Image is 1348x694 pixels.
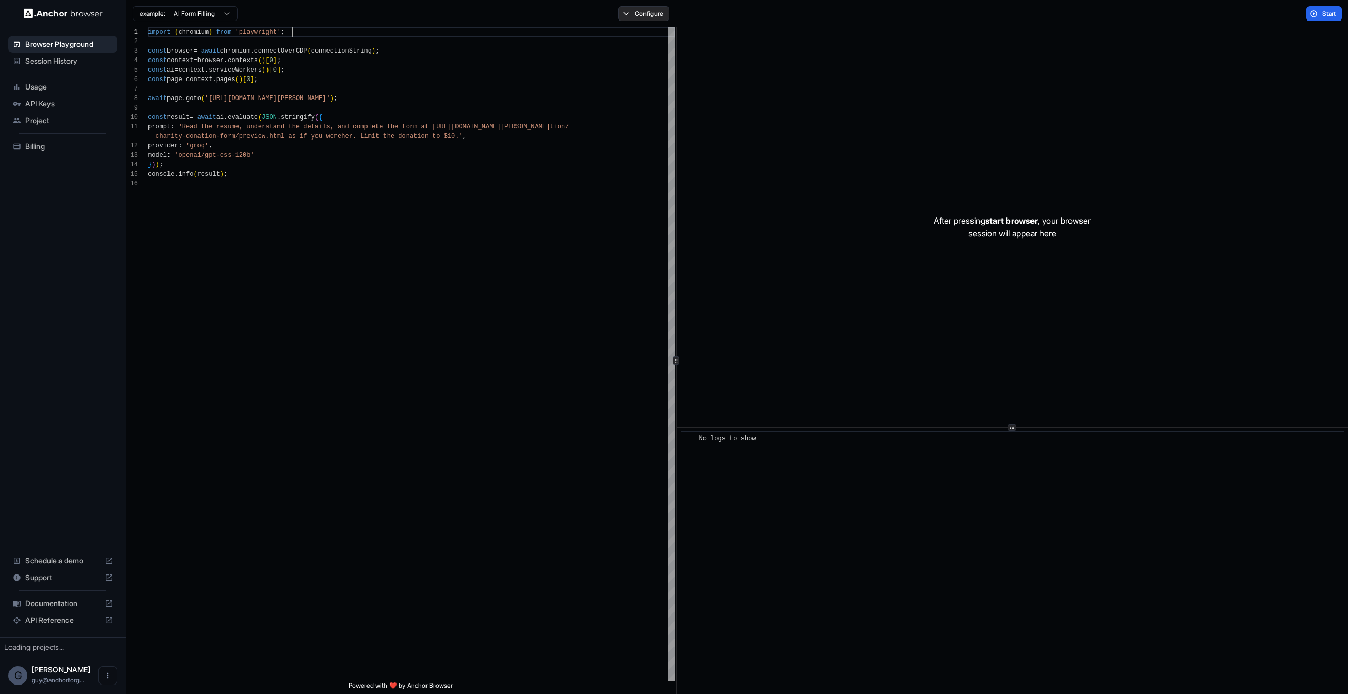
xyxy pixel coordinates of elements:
span: No logs to show [699,435,756,442]
span: page [167,95,182,102]
span: ) [155,161,159,168]
span: Session History [25,56,113,66]
button: Start [1306,6,1342,21]
span: ) [220,171,224,178]
span: ( [201,95,205,102]
span: 'groq' [186,142,209,150]
span: JSON [262,114,277,121]
span: result [197,171,220,178]
span: connectionString [311,47,372,55]
span: model [148,152,167,159]
span: : [167,152,171,159]
div: 3 [126,46,138,56]
div: 1 [126,27,138,37]
span: chromium [220,47,251,55]
span: 'openai/gpt-oss-120b' [174,152,254,159]
span: charity-donation-form/preview.html as if you were [155,133,341,140]
span: await [148,95,167,102]
div: API Keys [8,95,117,112]
div: 10 [126,113,138,122]
span: ( [258,114,262,121]
span: ] [273,57,277,64]
span: ; [281,66,284,74]
span: . [277,114,281,121]
div: Loading projects... [4,642,122,652]
span: = [193,57,197,64]
span: [ [265,57,269,64]
span: const [148,66,167,74]
span: goto [186,95,201,102]
span: 0 [273,66,277,74]
span: ; [254,76,258,83]
span: : [171,123,174,131]
div: 8 [126,94,138,103]
span: Support [25,572,101,583]
span: API Keys [25,98,113,109]
span: ; [334,95,338,102]
span: { [319,114,322,121]
div: 12 [126,141,138,151]
span: , [209,142,212,150]
span: . [205,66,209,74]
span: page [167,76,182,83]
span: Start [1322,9,1337,18]
span: [ [269,66,273,74]
span: ] [250,76,254,83]
span: context [167,57,193,64]
span: } [209,28,212,36]
div: 13 [126,151,138,160]
div: Documentation [8,595,117,612]
span: Powered with ❤️ by Anchor Browser [349,681,453,694]
span: info [179,171,194,178]
div: G [8,666,27,685]
div: 2 [126,37,138,46]
span: . [182,95,186,102]
span: const [148,114,167,121]
span: ( [262,66,265,74]
span: Guy Ben Simhon [32,665,91,674]
button: Open menu [98,666,117,685]
span: 'playwright' [235,28,281,36]
span: , [463,133,467,140]
span: API Reference [25,615,101,626]
span: browser [197,57,224,64]
span: const [148,47,167,55]
span: contexts [227,57,258,64]
span: ; [160,161,163,168]
span: ( [258,57,262,64]
div: 9 [126,103,138,113]
span: console [148,171,174,178]
div: Billing [8,138,117,155]
span: 0 [246,76,250,83]
span: ) [372,47,375,55]
span: ( [193,171,197,178]
span: Documentation [25,598,101,609]
span: ai [216,114,224,121]
span: from [216,28,232,36]
span: ai [167,66,174,74]
span: ] [277,66,281,74]
span: : [179,142,182,150]
span: 'Read the resume, understand the details, and comp [179,123,368,131]
span: result [167,114,190,121]
span: '[URL][DOMAIN_NAME][PERSON_NAME]' [205,95,330,102]
span: example: [140,9,165,18]
span: browser [167,47,193,55]
span: [ [243,76,246,83]
div: 14 [126,160,138,170]
span: Browser Playground [25,39,113,49]
span: pages [216,76,235,83]
span: ( [308,47,311,55]
span: import [148,28,171,36]
div: Support [8,569,117,586]
span: ​ [686,433,691,444]
span: provider [148,142,179,150]
span: 0 [269,57,273,64]
span: . [224,57,227,64]
span: stringify [281,114,315,121]
span: . [174,171,178,178]
span: tion/ [550,123,569,131]
span: ( [315,114,319,121]
span: ( [235,76,239,83]
span: guy@anchorforge.io [32,676,84,684]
